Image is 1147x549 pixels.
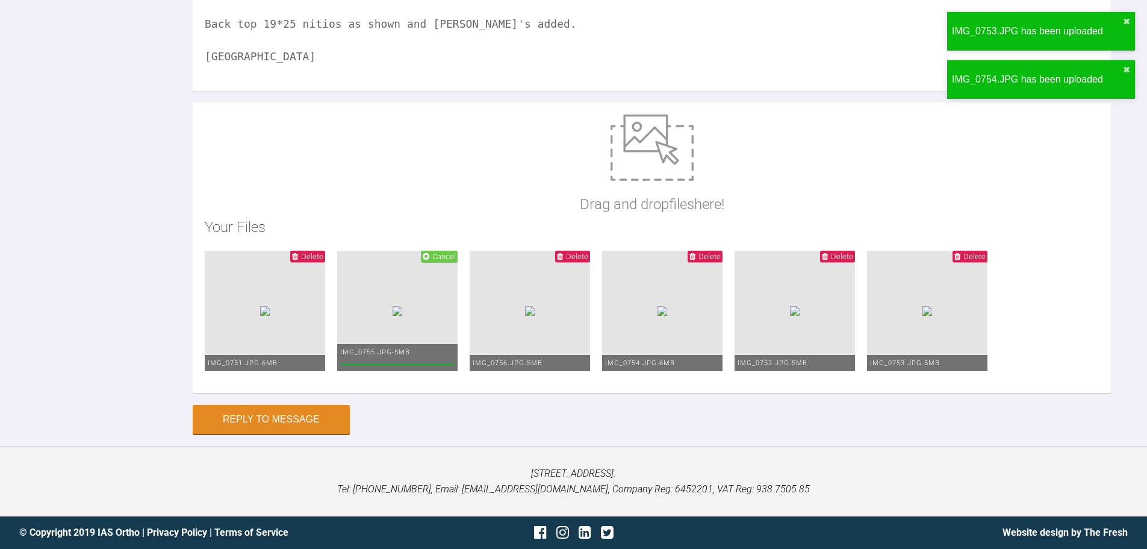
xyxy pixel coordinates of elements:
img: ee8ef0f4-f280-4d86-859b-5b8ca7b3d09f [657,306,667,316]
p: Drag and drop files here! [580,193,724,216]
img: fcdf4cab-ff6c-4705-b2b3-e53545becf1d [525,306,535,316]
button: close [1123,17,1130,27]
span: Delete [566,252,588,261]
div: IMG_0753.JPG has been uploaded [952,24,1123,39]
span: IMG_0754.JPG - 6MB [605,359,675,367]
img: 40adbb5e-d039-4166-8b7f-080f5638127d [790,306,800,316]
span: Cancel [432,252,456,261]
a: Terms of Service [214,527,288,538]
span: IMG_0753.JPG - 5MB [870,359,940,367]
button: close [1123,65,1130,75]
p: [STREET_ADDRESS]. Tel: [PHONE_NUMBER], Email: [EMAIL_ADDRESS][DOMAIN_NAME], Company Reg: 6452201,... [19,466,1128,497]
button: Reply to Message [193,405,350,434]
a: Privacy Policy [147,527,207,538]
h2: Your Files [205,216,1099,239]
div: IMG_0754.JPG has been uploaded [952,72,1123,87]
div: © Copyright 2019 IAS Ortho | | [19,525,389,541]
span: Delete [831,252,853,261]
a: Website design by The Fresh [1002,527,1128,538]
span: Delete [963,252,986,261]
img: c5f5eba0-4238-45d1-8cf9-ae676637c881 [922,306,932,316]
span: IMG_0752.JPG - 5MB [738,359,807,367]
span: IMG_0755.JPG - 5MB [340,348,410,356]
span: IMG_0751.JPG - 6MB [208,359,278,367]
span: Delete [698,252,721,261]
span: IMG_0756.JPG - 5MB [473,359,542,367]
span: Delete [301,252,323,261]
img: c893215d-28f5-4960-af15-b4c6727f5440 [260,306,270,316]
img: 03466a45-828f-4ecb-adef-dab8f8564a7b [393,306,402,316]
